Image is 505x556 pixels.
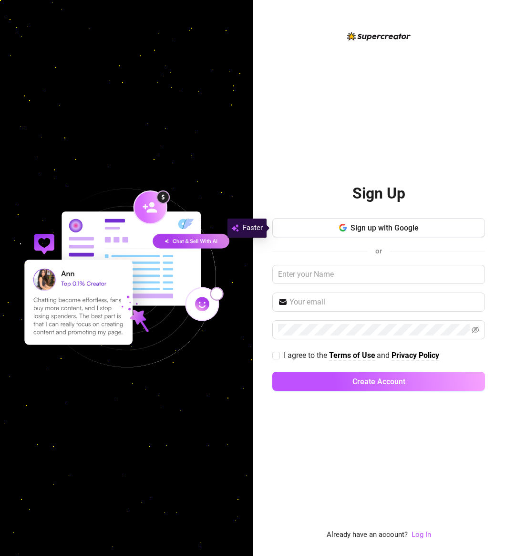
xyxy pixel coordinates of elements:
h2: Sign Up [352,184,405,203]
a: Log In [412,530,431,539]
span: Faster [243,222,263,234]
a: Terms of Use [329,351,375,361]
span: and [377,351,392,360]
a: Privacy Policy [392,351,439,361]
button: Sign up with Google [272,218,485,237]
span: I agree to the [284,351,329,360]
a: Log In [412,529,431,541]
span: Create Account [352,377,405,386]
span: Sign up with Google [350,223,419,232]
span: Already have an account? [327,529,408,541]
strong: Terms of Use [329,351,375,360]
input: Your email [289,296,479,308]
span: or [375,247,382,255]
button: Create Account [272,372,485,391]
img: svg%3e [231,222,239,234]
strong: Privacy Policy [392,351,439,360]
span: eye-invisible [472,326,479,334]
img: logo-BBDzfeDw.svg [347,32,411,41]
input: Enter your Name [272,265,485,284]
